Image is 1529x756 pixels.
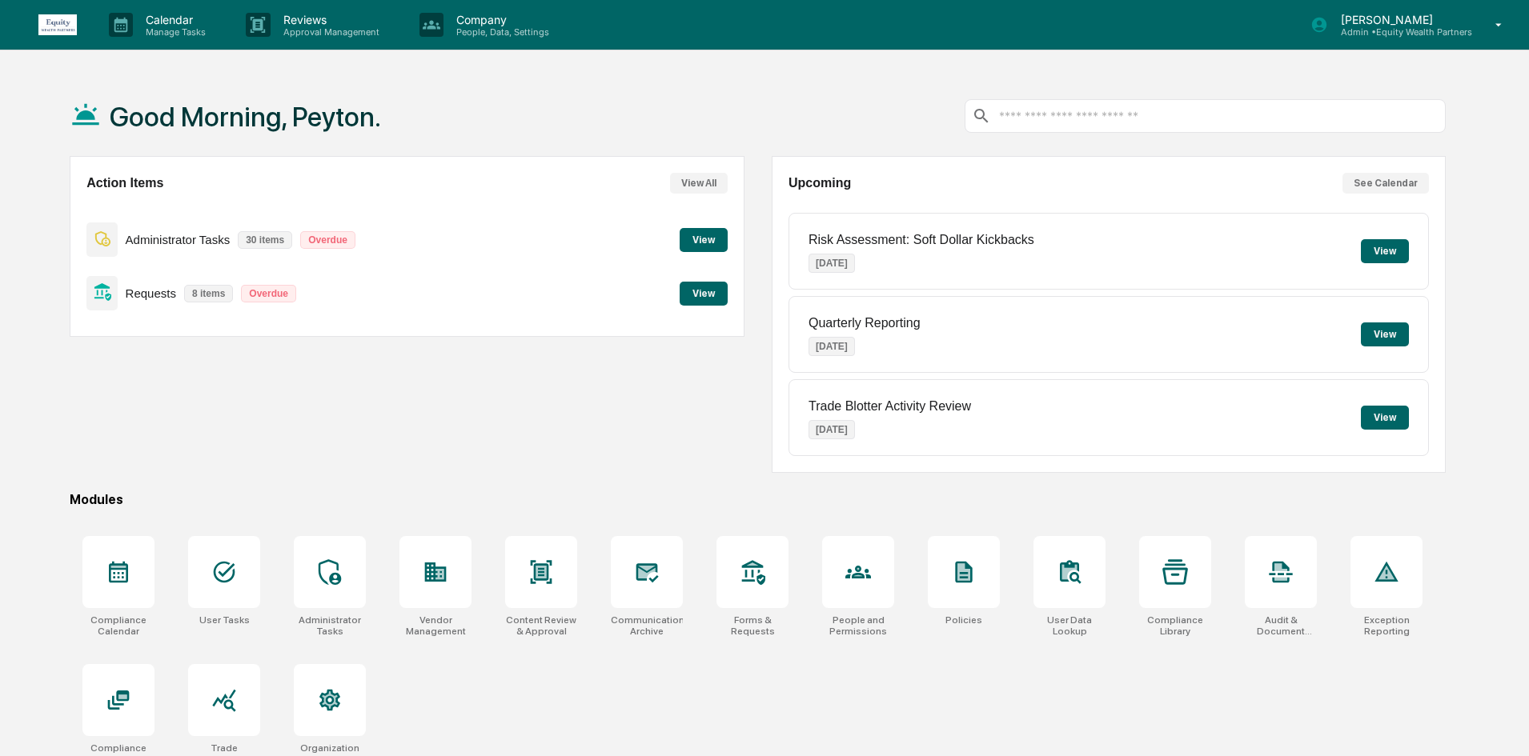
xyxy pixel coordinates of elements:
div: Audit & Document Logs [1245,614,1317,637]
div: Content Review & Approval [505,614,577,637]
p: 8 items [184,285,233,302]
button: View All [670,173,728,194]
iframe: Open customer support [1478,703,1521,746]
div: Compliance Calendar [82,614,155,637]
img: logo [38,14,77,35]
a: View [680,285,728,300]
div: Modules [70,492,1446,507]
p: 30 items [238,231,292,249]
div: Vendor Management [399,614,472,637]
p: Trade Blotter Activity Review [809,399,971,414]
p: [DATE] [809,337,855,356]
button: View [680,228,728,252]
h2: Action Items [86,176,163,190]
p: Manage Tasks [133,26,214,38]
div: Exception Reporting [1350,614,1423,637]
p: Calendar [133,13,214,26]
p: Reviews [271,13,387,26]
p: Overdue [241,285,296,302]
p: [DATE] [809,420,855,439]
div: User Tasks [199,614,250,626]
p: [PERSON_NAME] [1328,13,1472,26]
div: Forms & Requests [716,614,789,637]
div: Administrator Tasks [294,614,366,637]
p: Risk Assessment: Soft Dollar Kickbacks [809,233,1034,247]
div: Policies [945,614,982,626]
div: People and Permissions [822,614,894,637]
button: View [1361,239,1409,263]
button: View [1361,406,1409,430]
h1: Good Morning, Peyton. [110,101,381,133]
p: Administrator Tasks [126,233,231,246]
div: User Data Lookup [1033,614,1106,637]
p: Admin • Equity Wealth Partners [1328,26,1472,38]
button: See Calendar [1342,173,1429,194]
p: Company [443,13,557,26]
div: Compliance Library [1139,614,1211,637]
div: Communications Archive [611,614,683,637]
p: Approval Management [271,26,387,38]
button: View [680,282,728,306]
p: People, Data, Settings [443,26,557,38]
a: View [680,231,728,246]
p: Overdue [300,231,355,249]
p: [DATE] [809,254,855,273]
h2: Upcoming [789,176,851,190]
p: Requests [126,286,176,300]
button: View [1361,322,1409,346]
p: Quarterly Reporting [809,316,921,330]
